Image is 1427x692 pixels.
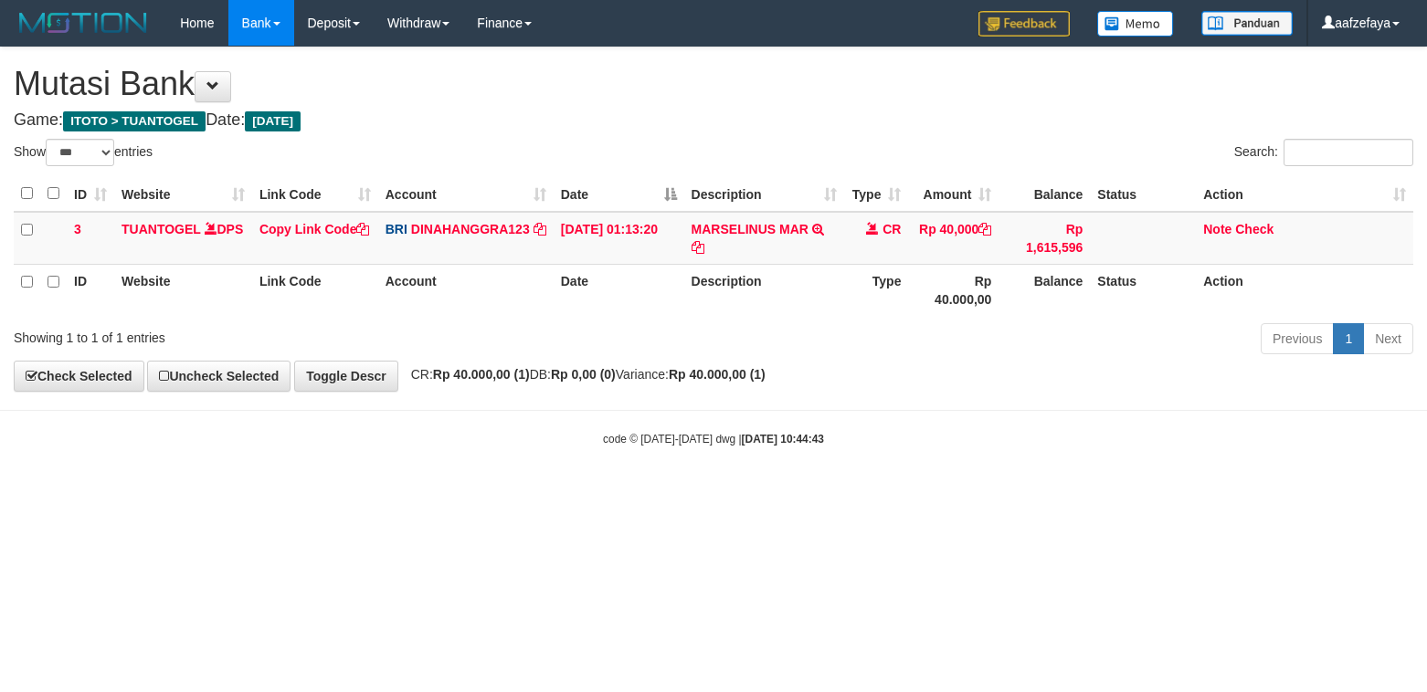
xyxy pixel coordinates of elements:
[14,111,1413,130] h4: Game: Date:
[1333,323,1364,354] a: 1
[1284,139,1413,166] input: Search:
[692,222,809,236] a: MARSELINUS MAR
[67,176,114,212] th: ID: activate to sort column ascending
[14,9,153,37] img: MOTION_logo.png
[1196,176,1413,212] th: Action: activate to sort column ascending
[551,367,616,382] strong: Rp 0,00 (0)
[1203,222,1231,236] a: Note
[1090,176,1196,212] th: Status
[978,222,991,236] a: Copy Rp 40,000 to clipboard
[999,264,1090,316] th: Balance
[411,222,530,236] a: DINAHANGGRA123
[999,176,1090,212] th: Balance
[114,176,252,212] th: Website: activate to sort column ascending
[386,222,407,236] span: BRI
[1201,11,1293,36] img: panduan.png
[402,367,766,382] span: CR: DB: Variance:
[1363,323,1413,354] a: Next
[908,176,999,212] th: Amount: activate to sort column ascending
[669,367,766,382] strong: Rp 40.000,00 (1)
[14,361,144,392] a: Check Selected
[684,264,845,316] th: Description
[692,240,704,255] a: Copy MARSELINUS MAR to clipboard
[554,212,684,265] td: [DATE] 01:13:20
[1235,222,1274,236] a: Check
[554,264,684,316] th: Date
[378,264,554,316] th: Account
[245,111,301,131] span: [DATE]
[14,139,153,166] label: Show entries
[999,212,1090,265] td: Rp 1,615,596
[844,264,908,316] th: Type
[67,264,114,316] th: ID
[1090,264,1196,316] th: Status
[684,176,845,212] th: Description: activate to sort column ascending
[74,222,81,236] span: 3
[252,176,378,212] th: Link Code: activate to sort column ascending
[433,367,530,382] strong: Rp 40.000,00 (1)
[883,222,901,236] span: CR
[1234,139,1413,166] label: Search:
[147,361,291,392] a: Uncheck Selected
[122,222,201,236] a: TUANTOGEL
[978,11,1070,37] img: Feedback.jpg
[63,111,206,131] span: ITOTO > TUANTOGEL
[259,222,370,236] a: Copy Link Code
[14,66,1413,102] h1: Mutasi Bank
[46,139,114,166] select: Showentries
[908,264,999,316] th: Rp 40.000,00
[378,176,554,212] th: Account: activate to sort column ascending
[114,212,252,265] td: DPS
[742,433,824,446] strong: [DATE] 10:44:43
[14,321,581,347] div: Showing 1 to 1 of 1 entries
[1097,11,1174,37] img: Button%20Memo.svg
[1261,323,1334,354] a: Previous
[1196,264,1413,316] th: Action
[603,433,824,446] small: code © [DATE]-[DATE] dwg |
[252,264,378,316] th: Link Code
[534,222,546,236] a: Copy DINAHANGGRA123 to clipboard
[294,361,398,392] a: Toggle Descr
[908,212,999,265] td: Rp 40,000
[844,176,908,212] th: Type: activate to sort column ascending
[554,176,684,212] th: Date: activate to sort column descending
[114,264,252,316] th: Website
